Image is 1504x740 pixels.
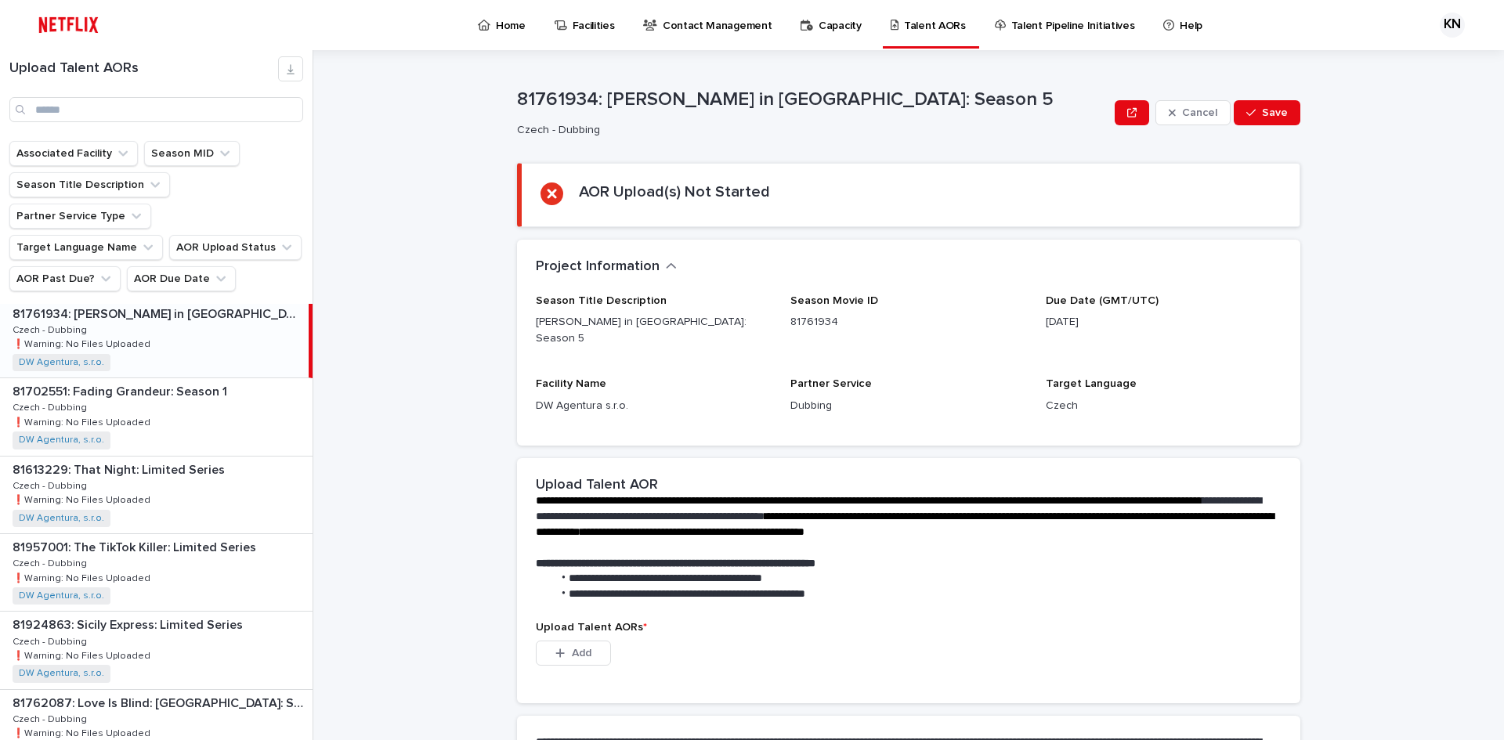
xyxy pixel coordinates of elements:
p: Czech - Dubbing [13,711,90,725]
a: DW Agentura, s.r.o. [19,668,104,679]
button: AOR Due Date [127,266,236,291]
button: Season MID [144,141,240,166]
p: Czech - Dubbing [13,555,90,569]
button: Season Title Description [9,172,170,197]
h2: AOR Upload(s) Not Started [579,182,770,201]
span: Partner Service [790,378,872,389]
p: Czech - Dubbing [13,322,90,336]
button: Target Language Name [9,235,163,260]
button: AOR Upload Status [169,235,302,260]
p: Czech - Dubbing [517,124,1102,137]
span: Cancel [1182,107,1217,118]
p: ❗️Warning: No Files Uploaded [13,492,154,506]
p: [PERSON_NAME] in [GEOGRAPHIC_DATA]: Season 5 [536,314,772,347]
span: Facility Name [536,378,606,389]
button: Project Information [536,258,677,276]
p: 81761934: [PERSON_NAME] in [GEOGRAPHIC_DATA]: Season 5 [517,88,1108,111]
p: 81762087: Love Is Blind: [GEOGRAPHIC_DATA]: Season 2 [13,693,309,711]
p: Czech [1046,398,1282,414]
p: Dubbing [790,398,1026,414]
span: Season Movie ID [790,295,878,306]
p: ❗️Warning: No Files Uploaded [13,570,154,584]
h1: Upload Talent AORs [9,60,278,78]
p: 81613229: That Night: Limited Series [13,460,228,478]
span: Add [572,648,591,659]
p: Czech - Dubbing [13,478,90,492]
span: Season Title Description [536,295,667,306]
p: Czech - Dubbing [13,399,90,413]
button: Partner Service Type [9,204,151,229]
p: [DATE] [1046,314,1282,330]
span: Upload Talent AORs [536,622,647,633]
button: Save [1234,100,1300,125]
button: Add [536,641,611,666]
p: ❗️Warning: No Files Uploaded [13,336,154,350]
p: Czech - Dubbing [13,634,90,648]
img: ifQbXi3ZQGMSEF7WDB7W [31,9,106,41]
button: Associated Facility [9,141,138,166]
p: 81957001: The TikTok Killer: Limited Series [13,537,259,555]
span: Due Date (GMT/UTC) [1046,295,1159,306]
div: KN [1440,13,1465,38]
button: Cancel [1155,100,1231,125]
span: Target Language [1046,378,1137,389]
a: DW Agentura, s.r.o. [19,357,104,368]
p: ❗️Warning: No Files Uploaded [13,414,154,428]
h2: Project Information [536,258,660,276]
span: Save [1262,107,1288,118]
input: Search [9,97,303,122]
a: DW Agentura, s.r.o. [19,513,104,524]
p: ❗️Warning: No Files Uploaded [13,648,154,662]
p: 81702551: Fading Grandeur: Season 1 [13,381,230,399]
p: 81924863: Sicily Express: Limited Series [13,615,246,633]
h2: Upload Talent AOR [536,477,658,494]
p: DW Agentura s.r.o. [536,398,772,414]
p: 81761934: [PERSON_NAME] in [GEOGRAPHIC_DATA]: Season 5 [13,304,305,322]
a: DW Agentura, s.r.o. [19,435,104,446]
button: AOR Past Due? [9,266,121,291]
p: ❗️Warning: No Files Uploaded [13,725,154,739]
p: 81761934 [790,314,1026,330]
a: DW Agentura, s.r.o. [19,590,104,601]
